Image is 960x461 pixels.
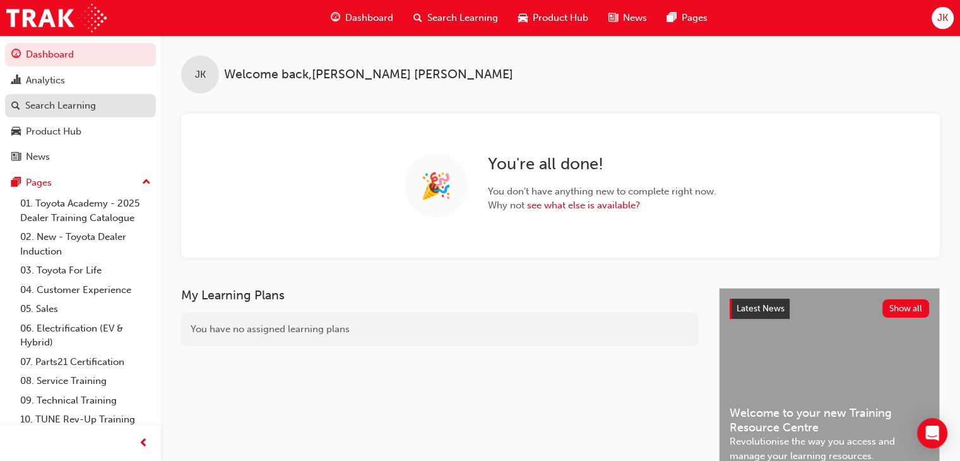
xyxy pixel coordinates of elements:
span: news-icon [608,10,618,26]
span: News [623,11,647,25]
span: 🎉 [420,179,452,193]
span: Latest News [737,303,785,314]
h2: You're all done! [488,154,716,174]
span: JK [195,68,206,82]
span: search-icon [413,10,422,26]
span: JK [937,11,948,25]
a: Product Hub [5,120,156,143]
a: 04. Customer Experience [15,280,156,300]
a: 06. Electrification (EV & Hybrid) [15,319,156,352]
a: 10. TUNE Rev-Up Training [15,410,156,429]
button: Pages [5,171,156,195]
a: 05. Sales [15,299,156,319]
a: guage-iconDashboard [321,5,403,31]
a: 01. Toyota Academy - 2025 Dealer Training Catalogue [15,194,156,227]
a: Analytics [5,69,156,92]
a: Dashboard [5,43,156,66]
span: Pages [682,11,708,25]
h3: My Learning Plans [181,288,699,302]
a: Search Learning [5,94,156,117]
a: News [5,145,156,169]
a: 09. Technical Training [15,391,156,410]
button: Show all [882,299,930,318]
span: pages-icon [667,10,677,26]
span: Why not [488,198,716,213]
span: prev-icon [139,436,148,452]
span: You don't have anything new to complete right now. [488,184,716,199]
a: 02. New - Toyota Dealer Induction [15,227,156,261]
div: Pages [26,176,52,190]
div: Analytics [26,73,65,88]
span: Search Learning [427,11,498,25]
button: DashboardAnalyticsSearch LearningProduct HubNews [5,40,156,171]
a: news-iconNews [598,5,657,31]
div: Product Hub [26,124,81,139]
span: Welcome back , [PERSON_NAME] [PERSON_NAME] [224,68,513,82]
a: 03. Toyota For Life [15,261,156,280]
span: news-icon [11,152,21,163]
a: see what else is available? [527,200,640,211]
span: search-icon [11,100,20,112]
div: You have no assigned learning plans [181,313,699,346]
a: Latest NewsShow all [730,299,929,319]
span: Welcome to your new Training Resource Centre [730,406,929,434]
span: guage-icon [11,49,21,61]
span: car-icon [518,10,528,26]
div: Search Learning [25,99,96,113]
a: pages-iconPages [657,5,718,31]
a: car-iconProduct Hub [508,5,598,31]
span: guage-icon [331,10,340,26]
span: Dashboard [345,11,393,25]
span: up-icon [142,174,151,191]
span: chart-icon [11,75,21,87]
span: pages-icon [11,177,21,189]
div: News [26,150,50,164]
div: Open Intercom Messenger [917,418,947,448]
a: 08. Service Training [15,371,156,391]
button: JK [932,7,954,29]
a: 07. Parts21 Certification [15,352,156,372]
span: car-icon [11,126,21,138]
a: search-iconSearch Learning [403,5,508,31]
img: Trak [6,4,107,32]
span: Product Hub [533,11,588,25]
